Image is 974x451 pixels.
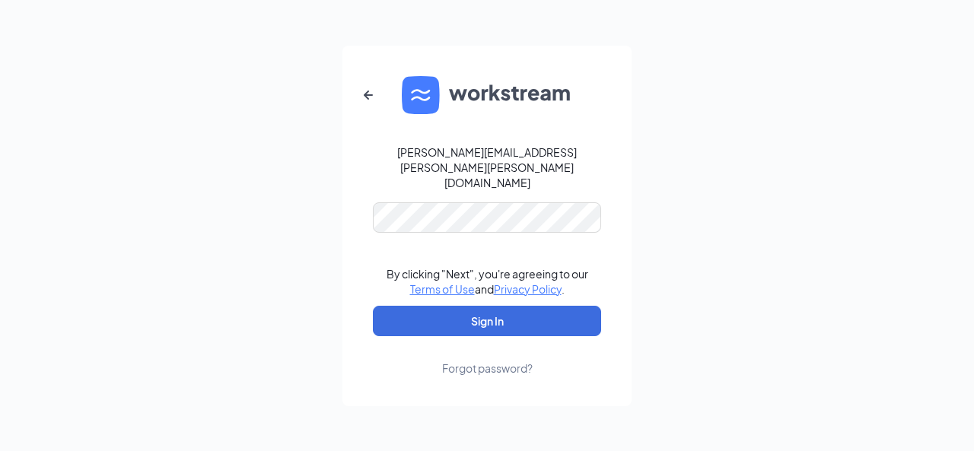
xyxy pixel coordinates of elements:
button: Sign In [373,306,601,336]
a: Privacy Policy [494,282,562,296]
button: ArrowLeftNew [350,77,387,113]
div: By clicking "Next", you're agreeing to our and . [387,266,588,297]
a: Forgot password? [442,336,533,376]
svg: ArrowLeftNew [359,86,377,104]
div: Forgot password? [442,360,533,376]
a: Terms of Use [410,282,475,296]
img: WS logo and Workstream text [402,76,572,114]
div: [PERSON_NAME][EMAIL_ADDRESS][PERSON_NAME][PERSON_NAME][DOMAIN_NAME] [373,145,601,190]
